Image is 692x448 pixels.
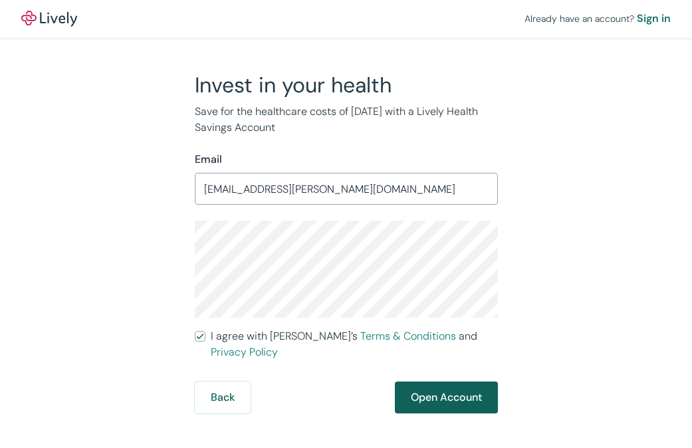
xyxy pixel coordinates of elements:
label: Email [195,152,222,168]
span: I agree with [PERSON_NAME]’s and [211,328,498,360]
a: Privacy Policy [211,345,278,359]
h2: Invest in your health [195,72,498,98]
a: Terms & Conditions [360,329,456,343]
img: Lively [21,11,77,27]
a: LivelyLively [21,11,77,27]
p: Save for the healthcare costs of [DATE] with a Lively Health Savings Account [195,104,498,136]
button: Open Account [395,382,498,413]
a: Sign in [637,11,671,27]
button: Back [195,382,251,413]
div: Already have an account? [524,11,671,27]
